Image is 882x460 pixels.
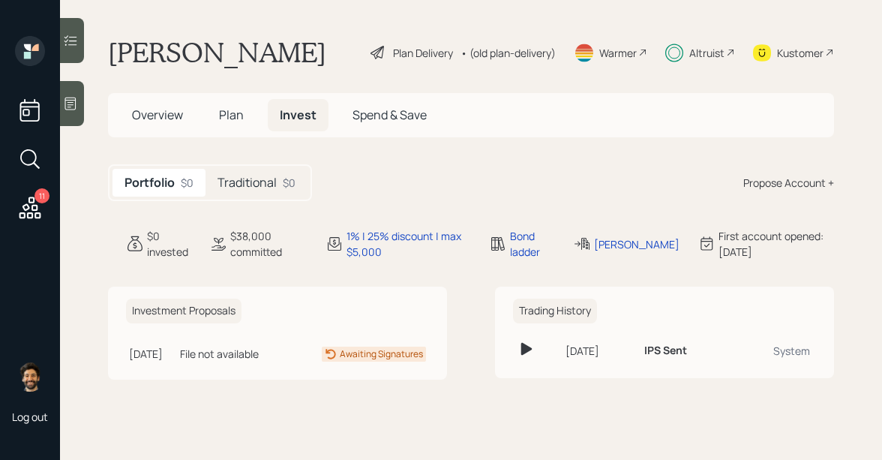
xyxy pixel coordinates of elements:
span: Spend & Save [352,107,427,123]
div: First account opened: [DATE] [718,228,834,260]
h6: Trading History [513,299,597,323]
div: Kustomer [777,45,823,61]
div: 11 [34,188,49,203]
div: Plan Delivery [393,45,453,61]
div: • (old plan-delivery) [460,45,556,61]
h1: [PERSON_NAME] [108,36,326,69]
span: Plan [219,107,244,123]
h6: Investment Proposals [126,299,241,323]
div: $0 invested [147,228,191,260]
span: Invest [280,107,316,123]
span: Overview [132,107,183,123]
div: Altruist [689,45,724,61]
div: System [738,343,810,359]
h5: Portfolio [124,176,175,190]
div: Warmer [599,45,637,61]
div: $38,000 committed [230,228,307,260]
div: Propose Account + [743,175,834,191]
div: [DATE] [129,346,174,362]
div: Log out [12,410,48,424]
div: $0 [181,175,193,191]
div: 1% | 25% discount | max $5,000 [346,228,472,260]
div: $0 [283,175,295,191]
h6: IPS Sent [644,344,687,357]
img: eric-schwartz-headshot.png [15,362,45,392]
div: Awaiting Signatures [340,347,423,361]
h5: Traditional [217,176,277,190]
div: File not available [180,346,283,362]
div: [PERSON_NAME] [594,236,679,252]
div: [DATE] [565,343,632,359]
div: Bond ladder [510,228,555,260]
